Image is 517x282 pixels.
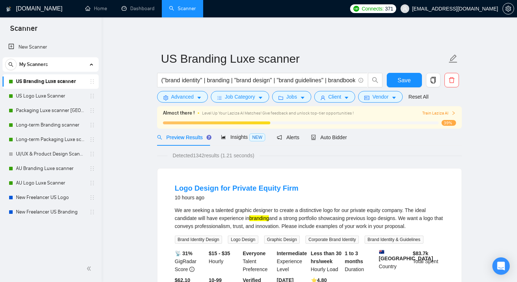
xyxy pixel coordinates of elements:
span: info-circle [189,267,194,272]
span: double-left [86,265,94,272]
a: UI/UX & Product Design Scanner [16,147,85,161]
b: [GEOGRAPHIC_DATA] [379,249,433,261]
span: bars [217,95,222,100]
span: holder [89,93,95,99]
a: setting [502,6,514,12]
span: Auto Bidder [311,134,347,140]
span: setting [163,95,168,100]
span: Corporate Brand Identity [305,236,359,244]
b: Intermediate [277,250,307,256]
div: Hourly [207,249,241,273]
span: Job Category [225,93,255,101]
span: holder [89,209,95,215]
span: caret-down [258,95,263,100]
a: dashboardDashboard [122,5,155,12]
input: Scanner name... [161,50,447,68]
span: My Scanners [19,57,48,72]
div: Total Spent [411,249,446,273]
span: holder [89,195,95,200]
span: caret-down [344,95,349,100]
span: Almost there ! [163,109,195,117]
b: Everyone [243,250,266,256]
a: Long-term Branding scanner [16,118,85,132]
span: Graphic Design [264,236,300,244]
span: holder [89,122,95,128]
span: holder [89,137,95,142]
button: setting [502,3,514,14]
span: 39% [442,120,456,126]
span: Brand Identity & Guidelines [365,236,423,244]
li: My Scanners [3,57,99,219]
span: Save [398,76,411,85]
button: Save [387,73,422,87]
span: NEW [249,133,265,141]
button: barsJob Categorycaret-down [211,91,269,103]
span: search [368,77,382,83]
span: copy [426,77,440,83]
button: search [5,59,17,70]
span: Level Up Your Laziza AI Matches! Give feedback and unlock top-tier opportunities ! [202,111,354,116]
a: Logo Design for Private Equity Firm [175,184,299,192]
span: folder [278,95,283,100]
span: right [451,111,456,115]
button: idcardVendorcaret-down [358,91,402,103]
button: search [368,73,382,87]
span: holder [89,79,95,84]
button: userClientcaret-down [314,91,356,103]
mark: branding [249,215,269,221]
div: 10 hours ago [175,193,299,202]
b: $ 83.7k [413,250,428,256]
div: GigRadar Score [173,249,208,273]
a: homeHome [85,5,107,12]
span: Insights [221,134,265,140]
div: Experience Level [275,249,309,273]
span: Scanner [4,23,43,38]
button: Train Laziza AI [422,110,456,117]
span: Connects: [362,5,383,13]
div: We are seeking a talented graphic designer to create a distinctive logo for our private equity co... [175,206,444,230]
button: delete [444,73,459,87]
span: Preview Results [157,134,209,140]
span: Client [328,93,341,101]
a: searchScanner [169,5,196,12]
div: Hourly Load [309,249,344,273]
span: holder [89,108,95,113]
span: 371 [385,5,393,13]
div: Open Intercom Messenger [492,257,510,275]
span: info-circle [358,78,363,83]
a: AU Logo Luxe Scanner [16,176,85,190]
a: US Branding Luxe scanner [16,74,85,89]
span: Detected 1342 results (1.21 seconds) [168,152,259,159]
div: Duration [343,249,377,273]
img: 🇦🇺 [379,249,384,254]
span: edit [448,54,458,63]
button: copy [426,73,440,87]
span: Vendor [372,93,388,101]
img: upwork-logo.png [353,6,359,12]
div: Talent Preference [241,249,275,273]
span: robot [311,135,316,140]
b: $15 - $35 [209,250,230,256]
a: Long-term Packaging Luxe scanner [16,132,85,147]
span: holder [89,180,95,186]
a: New Freelancer US Logo [16,190,85,205]
a: New Scanner [8,40,93,54]
span: caret-down [300,95,305,100]
span: search [157,135,162,140]
span: Logo Design [228,236,258,244]
input: Search Freelance Jobs... [161,76,355,85]
img: logo [6,3,11,15]
span: delete [445,77,459,83]
span: caret-down [197,95,202,100]
b: Less than 30 hrs/week [311,250,342,264]
a: US Logo Luxe Scanner [16,89,85,103]
span: idcard [364,95,369,100]
span: area-chart [221,134,226,140]
span: Jobs [286,93,297,101]
span: user [320,95,325,100]
a: New Freelancer US Branding [16,205,85,219]
a: Reset All [409,93,428,101]
span: Advanced [171,93,194,101]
